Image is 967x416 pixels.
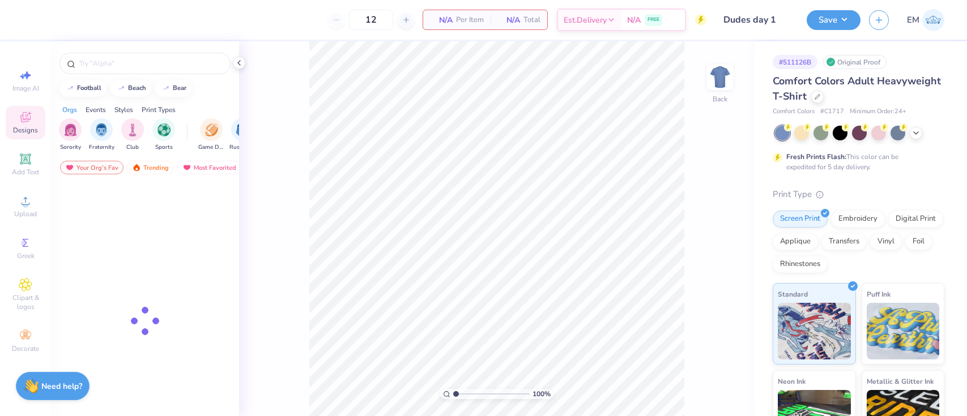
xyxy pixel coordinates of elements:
[867,288,891,300] span: Puff Ink
[820,107,844,117] span: # C1717
[13,126,38,135] span: Designs
[117,85,126,92] img: trend_line.gif
[198,118,224,152] div: filter for Game Day
[89,143,114,152] span: Fraternity
[17,251,35,260] span: Greek
[430,14,453,26] span: N/A
[64,123,77,136] img: Sorority Image
[126,123,139,136] img: Club Image
[205,123,218,136] img: Game Day Image
[922,9,944,31] img: Emily Mcclelland
[6,293,45,311] span: Clipart & logos
[778,288,808,300] span: Standard
[59,118,82,152] div: filter for Sorority
[907,9,944,31] a: EM
[778,375,806,387] span: Neon Ink
[905,233,932,250] div: Foil
[114,105,133,115] div: Styles
[89,118,114,152] button: filter button
[888,211,943,228] div: Digital Print
[12,168,39,177] span: Add Text
[95,123,108,136] img: Fraternity Image
[647,16,659,24] span: FREE
[831,211,885,228] div: Embroidery
[198,118,224,152] button: filter button
[773,188,944,201] div: Print Type
[349,10,393,30] input: – –
[850,107,906,117] span: Minimum Order: 24 +
[155,143,173,152] span: Sports
[152,118,175,152] div: filter for Sports
[870,233,902,250] div: Vinyl
[121,118,144,152] button: filter button
[627,14,641,26] span: N/A
[907,14,919,27] span: EM
[198,143,224,152] span: Game Day
[89,118,114,152] div: filter for Fraternity
[62,105,77,115] div: Orgs
[173,85,186,91] div: bear
[41,381,82,392] strong: Need help?
[59,80,107,97] button: football
[65,164,74,171] img: most_fav.gif
[867,303,940,359] img: Puff Ink
[773,256,828,273] div: Rhinestones
[12,344,39,353] span: Decorate
[126,143,139,152] span: Club
[867,375,934,387] span: Metallic & Glitter Ink
[715,8,798,31] input: Untitled Design
[821,233,867,250] div: Transfers
[132,164,141,171] img: trending.gif
[773,74,941,103] span: Comfort Colors Adult Heavyweight T-Shirt
[127,161,174,174] div: Trending
[12,84,39,93] span: Image AI
[152,118,175,152] button: filter button
[66,85,75,92] img: trend_line.gif
[807,10,860,30] button: Save
[110,80,151,97] button: beach
[177,161,241,174] div: Most Favorited
[142,105,176,115] div: Print Types
[229,118,255,152] button: filter button
[236,123,249,136] img: Rush & Bid Image
[14,209,37,218] span: Upload
[533,389,551,399] span: 100 %
[773,107,815,117] span: Comfort Colors
[786,152,926,172] div: This color can be expedited for 5 day delivery.
[564,14,607,26] span: Est. Delivery
[157,123,171,136] img: Sports Image
[786,152,846,161] strong: Fresh Prints Flash:
[456,14,484,26] span: Per Item
[60,161,123,174] div: Your Org's Fav
[523,14,540,26] span: Total
[773,55,817,69] div: # 511126B
[59,118,82,152] button: filter button
[161,85,171,92] img: trend_line.gif
[823,55,887,69] div: Original Proof
[182,164,191,171] img: most_fav.gif
[121,118,144,152] div: filter for Club
[128,85,146,91] div: beach
[773,211,828,228] div: Screen Print
[229,143,255,152] span: Rush & Bid
[713,94,727,104] div: Back
[778,303,851,359] img: Standard
[709,66,731,88] img: Back
[77,85,101,91] div: football
[60,143,81,152] span: Sorority
[86,105,106,115] div: Events
[773,233,818,250] div: Applique
[78,58,223,69] input: Try "Alpha"
[229,118,255,152] div: filter for Rush & Bid
[155,80,191,97] button: bear
[497,14,520,26] span: N/A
